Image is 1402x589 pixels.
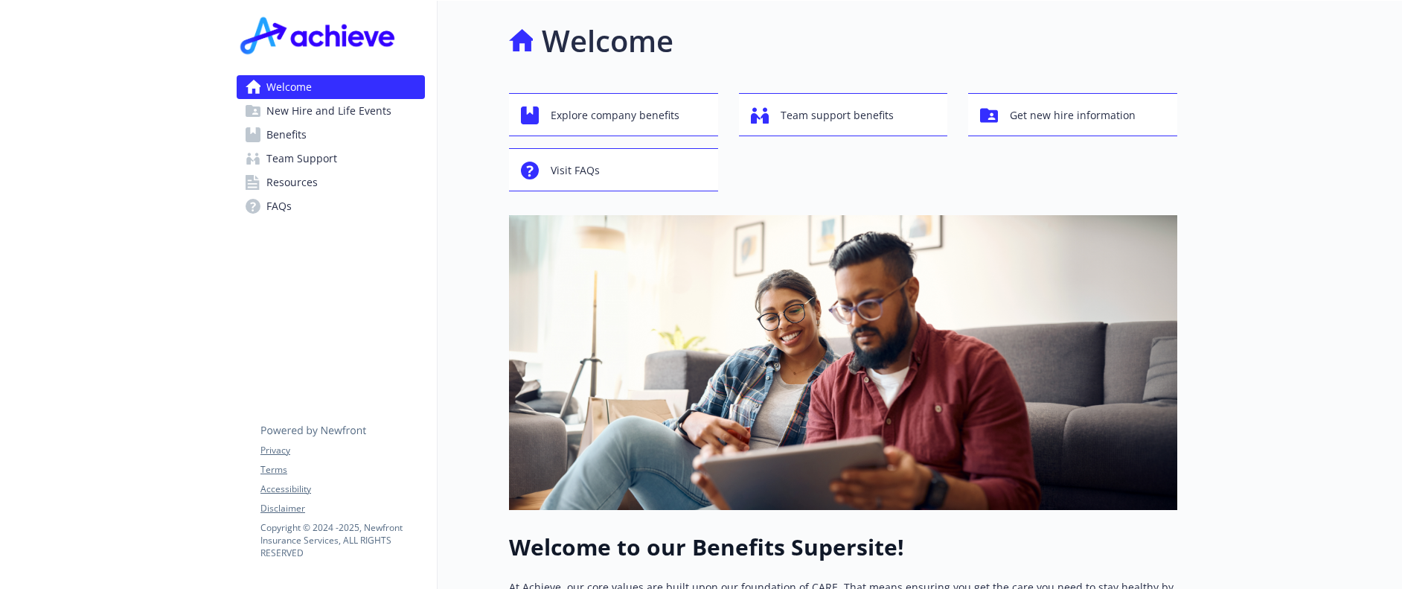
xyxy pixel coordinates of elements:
[266,99,391,123] span: New Hire and Life Events
[968,93,1177,136] button: Get new hire information
[260,463,424,477] a: Terms
[542,19,673,63] h1: Welcome
[509,93,718,136] button: Explore company benefits
[237,194,425,218] a: FAQs
[1010,101,1136,130] span: Get new hire information
[260,444,424,457] a: Privacy
[266,194,292,218] span: FAQs
[551,156,600,185] span: Visit FAQs
[237,171,425,194] a: Resources
[237,147,425,171] a: Team Support
[237,123,425,147] a: Benefits
[266,75,312,99] span: Welcome
[260,483,424,496] a: Accessibility
[260,521,424,559] p: Copyright © 2024 - 2025 , Newfront Insurance Services, ALL RIGHTS RESERVED
[781,101,894,130] span: Team support benefits
[266,171,318,194] span: Resources
[266,123,307,147] span: Benefits
[739,93,948,136] button: Team support benefits
[266,147,337,171] span: Team Support
[260,502,424,515] a: Disclaimer
[509,534,1177,561] h1: Welcome to our Benefits Supersite!
[509,148,718,191] button: Visit FAQs
[551,101,679,130] span: Explore company benefits
[237,75,425,99] a: Welcome
[237,99,425,123] a: New Hire and Life Events
[509,215,1177,510] img: overview page banner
